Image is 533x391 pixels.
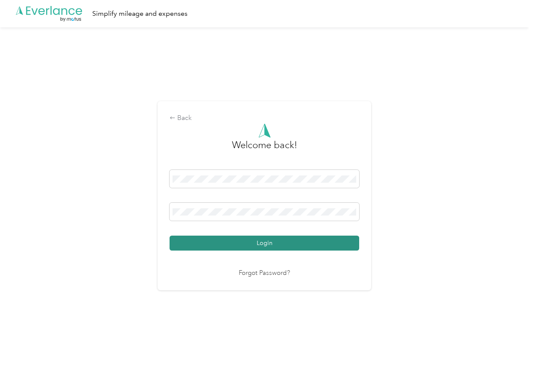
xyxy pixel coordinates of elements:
h3: greeting [232,138,297,161]
iframe: Everlance-gr Chat Button Frame [485,343,533,391]
a: Forgot Password? [239,268,290,278]
div: Back [170,113,359,123]
button: Login [170,236,359,251]
div: Simplify mileage and expenses [92,9,187,19]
